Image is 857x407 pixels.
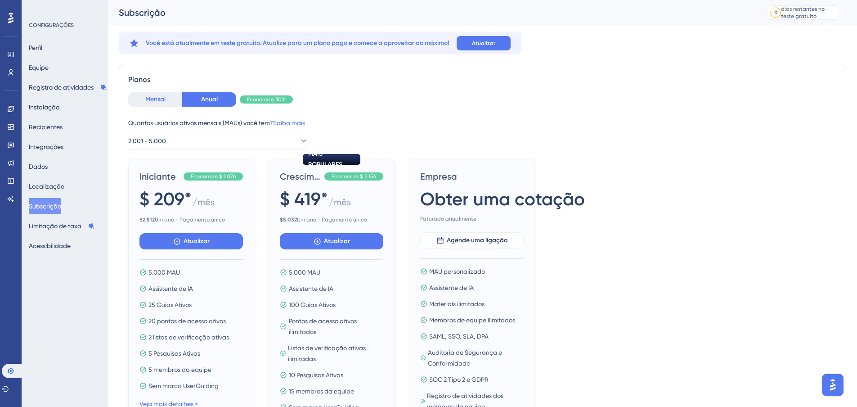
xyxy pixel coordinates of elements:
[145,95,166,103] font: Mensal
[29,143,63,150] font: Integrações
[128,137,166,145] font: 2.001 - 5.000
[819,371,846,398] iframe: Iniciador do Assistente de IA do UserGuiding
[146,39,449,47] font: Você está atualmente em teste gratuito. Atualize para um plano pago e comece a aproveitar ao máximo!
[29,44,42,51] font: Perfil
[148,269,180,276] font: 5.000 MAU
[148,382,219,389] font: Sem marca UserGuiding
[288,344,366,362] font: Listas de verificação ativas ilimitadas
[148,334,229,341] font: 2 listas de verificação ativas
[139,188,192,210] font: $ 209*
[447,236,507,244] font: Agende uma ligação
[139,171,176,182] font: Iniciante
[128,132,308,150] button: 2.001 - 5.000
[148,301,192,308] font: 25 Guias Ativos
[429,317,515,324] font: Membros de equipe ilimitados
[457,36,511,50] button: Atualizar
[273,119,305,127] a: Saiba mais
[128,75,150,84] font: Planos
[191,173,236,180] font: Economize $ 1.076
[289,269,320,276] font: 5.000 MAU
[289,371,343,379] font: 10 Pesquisas Ativas
[280,188,328,210] font: $ 419*
[29,79,107,95] button: Registro de atividades
[297,217,367,223] font: Um ano - Pagamento único
[429,300,485,308] font: Materiais ilimitados
[139,233,243,249] button: Atualizar
[420,188,585,210] font: Obter uma cotação
[329,197,334,208] font: /
[143,217,155,223] font: 2.512
[280,233,383,249] button: Atualizar
[29,59,49,76] button: Equipe
[334,197,351,208] font: mês
[193,197,197,208] font: /
[324,237,350,245] font: Atualizar
[201,95,218,103] font: Anual
[29,163,48,170] font: Dados
[472,40,495,46] font: Atualizar
[280,217,283,223] font: $
[29,238,71,254] button: Acessibilidade
[420,232,524,249] button: Agende uma ligação
[29,119,63,135] button: Recipientes
[289,285,333,292] font: Assistente de IA
[148,317,226,325] font: 20 pontos de acesso ativos
[139,217,143,223] font: $
[29,139,63,155] button: Integrações
[119,7,166,18] font: Subscrição
[29,242,71,249] font: Acessibilidade
[128,119,273,127] font: Quantos usuários ativos mensais (MAUs) você tem?
[429,333,489,340] font: SAML, SSO, SLA, DPA
[184,237,210,245] font: Atualizar
[29,123,63,131] font: Recipientes
[148,350,200,357] font: 5 Pesquisas Ativas
[29,104,59,111] font: Instalação
[420,171,457,182] font: Empresa
[289,317,357,335] font: Pontos de acesso ativos ilimitados
[280,171,333,182] font: Crescimento
[148,285,193,292] font: Assistente de IA
[774,9,777,16] font: 11
[29,84,94,91] font: Registro de atividades
[247,96,286,103] font: Economize 30%
[332,173,376,180] font: Economize $ 2.156
[29,198,61,214] button: Subscrição
[155,217,225,223] font: Um ano - Pagamento único
[197,197,215,208] font: mês
[289,301,336,308] font: 100 Guias Ativos
[29,158,48,175] button: Dados
[29,222,81,230] font: Limitação de taxa
[29,183,64,190] font: Localização
[283,217,297,223] font: 5.032
[29,203,61,210] font: Subscrição
[429,376,489,383] font: SOC 2 Tipo 2 e GDPR
[29,218,95,234] button: Limitação de taxa
[429,284,474,291] font: Assistente de IA
[29,40,42,56] button: Perfil
[420,216,476,222] font: Faturado anualmente
[289,388,354,395] font: 15 membros da equipe
[29,178,64,194] button: Localização
[429,268,485,275] font: MAU personalizado
[29,64,49,71] font: Equipe
[308,150,342,168] font: MAIS POPULARES
[128,92,182,107] button: Mensal
[428,349,502,367] font: Auditoria de Segurança e Conformidade
[182,92,236,107] button: Anual
[29,22,74,28] font: CONFIGURAÇÕES
[781,6,825,19] font: dias restantes no teste gratuito
[29,99,59,115] button: Instalação
[148,366,211,373] font: 5 membros da equipe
